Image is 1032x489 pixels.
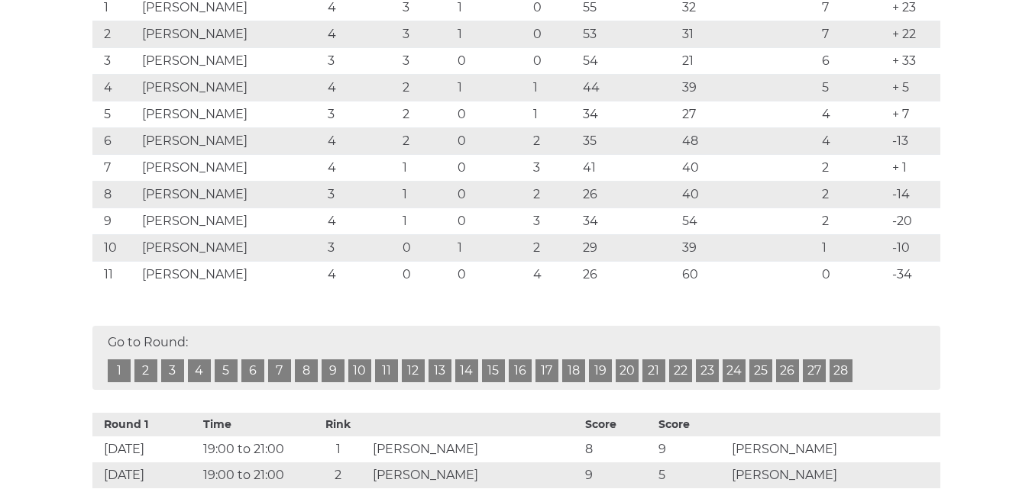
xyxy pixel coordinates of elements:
[529,155,580,182] td: 3
[454,128,529,155] td: 0
[454,262,529,288] td: 0
[535,359,558,382] a: 17
[830,359,852,382] a: 28
[678,128,819,155] td: 48
[307,436,369,462] td: 1
[562,359,585,382] a: 18
[678,101,819,128] td: 27
[678,48,819,75] td: 21
[655,413,728,436] th: Score
[92,21,139,48] td: 2
[818,182,888,208] td: 2
[529,48,580,75] td: 0
[579,21,678,48] td: 53
[324,48,399,75] td: 3
[399,48,454,75] td: 3
[749,359,772,382] a: 25
[92,235,139,262] td: 10
[324,75,399,101] td: 4
[138,262,324,288] td: [PERSON_NAME]
[589,359,612,382] a: 19
[454,48,529,75] td: 0
[888,21,940,48] td: + 22
[803,359,826,382] a: 27
[138,48,324,75] td: [PERSON_NAME]
[241,359,264,382] a: 6
[454,155,529,182] td: 0
[888,75,940,101] td: + 5
[529,208,580,235] td: 3
[581,413,655,436] th: Score
[818,101,888,128] td: 4
[429,359,451,382] a: 13
[402,359,425,382] a: 12
[529,235,580,262] td: 2
[92,182,139,208] td: 8
[92,326,940,390] div: Go to Round:
[655,436,728,462] td: 9
[295,359,318,382] a: 8
[642,359,665,382] a: 21
[454,75,529,101] td: 1
[454,21,529,48] td: 1
[399,262,454,288] td: 0
[529,21,580,48] td: 0
[307,413,369,436] th: Rink
[399,155,454,182] td: 1
[399,182,454,208] td: 1
[199,462,307,488] td: 19:00 to 21:00
[888,155,940,182] td: + 1
[138,182,324,208] td: [PERSON_NAME]
[888,262,940,288] td: -34
[888,101,940,128] td: + 7
[818,21,888,48] td: 7
[581,462,655,488] td: 9
[482,359,505,382] a: 15
[92,155,139,182] td: 7
[92,462,200,488] td: [DATE]
[454,235,529,262] td: 1
[888,128,940,155] td: -13
[138,101,324,128] td: [PERSON_NAME]
[818,48,888,75] td: 6
[324,235,399,262] td: 3
[138,75,324,101] td: [PERSON_NAME]
[818,235,888,262] td: 1
[324,101,399,128] td: 3
[579,155,678,182] td: 41
[369,436,581,462] td: [PERSON_NAME]
[678,235,819,262] td: 39
[92,128,139,155] td: 6
[728,462,940,488] td: [PERSON_NAME]
[678,182,819,208] td: 40
[454,101,529,128] td: 0
[92,48,139,75] td: 3
[888,48,940,75] td: + 33
[678,21,819,48] td: 31
[669,359,692,382] a: 22
[369,462,581,488] td: [PERSON_NAME]
[399,21,454,48] td: 3
[138,155,324,182] td: [PERSON_NAME]
[529,75,580,101] td: 1
[348,359,371,382] a: 10
[324,128,399,155] td: 4
[678,262,819,288] td: 60
[579,101,678,128] td: 34
[616,359,639,382] a: 20
[655,462,728,488] td: 5
[92,413,200,436] th: Round 1
[399,235,454,262] td: 0
[579,75,678,101] td: 44
[818,128,888,155] td: 4
[92,208,139,235] td: 9
[324,155,399,182] td: 4
[199,436,307,462] td: 19:00 to 21:00
[723,359,746,382] a: 24
[579,235,678,262] td: 29
[579,262,678,288] td: 26
[454,182,529,208] td: 0
[134,359,157,382] a: 2
[581,436,655,462] td: 8
[92,436,200,462] td: [DATE]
